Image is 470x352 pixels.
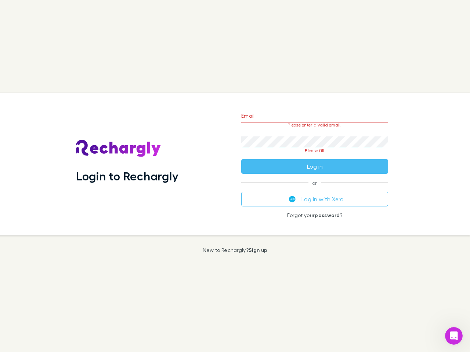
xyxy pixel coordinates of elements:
[315,212,340,218] a: password
[241,212,388,218] p: Forgot your ?
[76,140,161,157] img: Rechargly's Logo
[203,247,268,253] p: New to Rechargly?
[241,192,388,206] button: Log in with Xero
[241,159,388,174] button: Log in
[241,148,388,153] p: Please fill
[241,122,388,128] p: Please enter a valid email.
[76,169,178,183] h1: Login to Rechargly
[289,196,296,202] img: Xero's logo
[249,247,267,253] a: Sign up
[445,327,463,345] iframe: Intercom live chat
